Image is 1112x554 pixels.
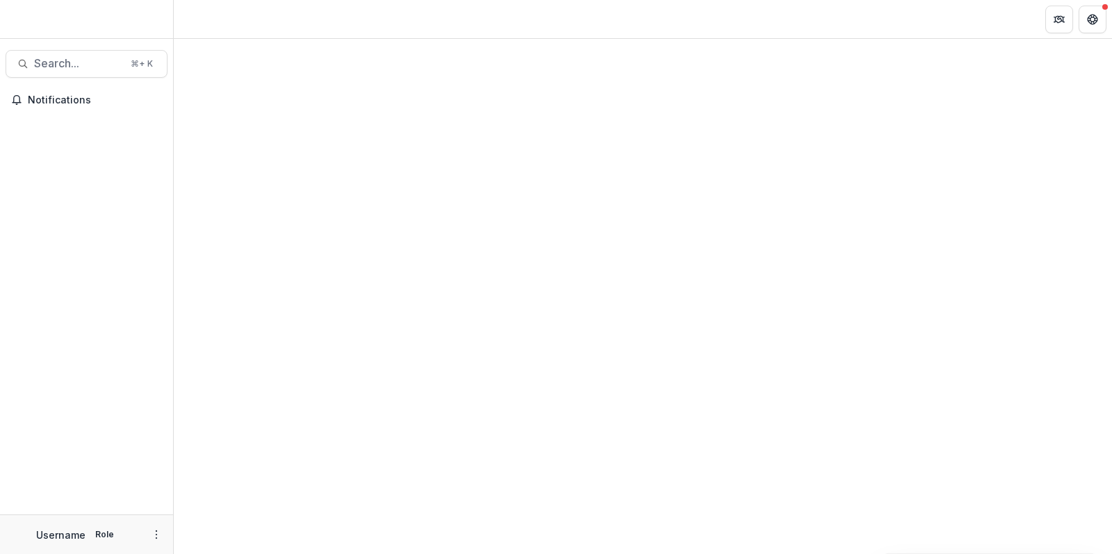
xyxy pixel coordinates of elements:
[6,50,167,78] button: Search...
[1045,6,1073,33] button: Partners
[36,528,85,542] p: Username
[34,57,122,70] span: Search...
[1079,6,1106,33] button: Get Help
[91,528,118,541] p: Role
[128,56,156,72] div: ⌘ + K
[148,526,165,543] button: More
[28,94,162,106] span: Notifications
[6,89,167,111] button: Notifications
[179,9,238,29] nav: breadcrumb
